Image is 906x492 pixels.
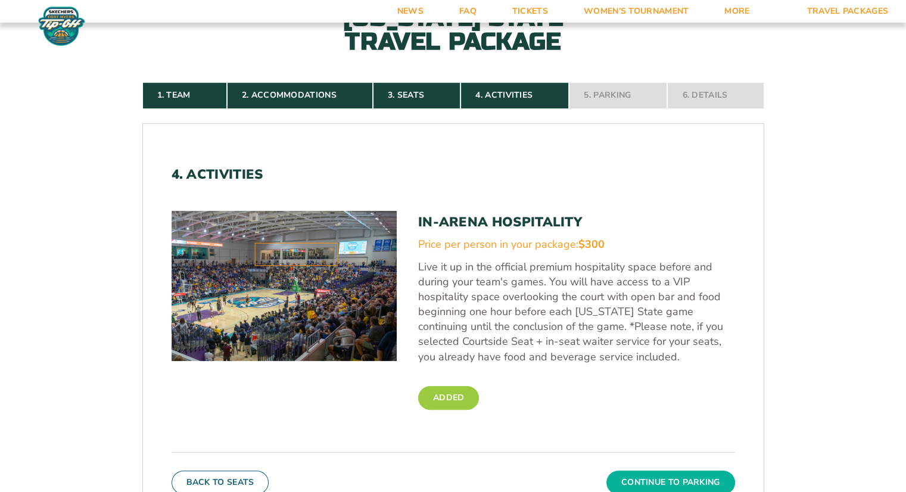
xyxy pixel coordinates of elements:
div: Price per person in your package: [418,237,735,252]
img: Fort Myers Tip-Off [36,6,88,46]
a: 1. Team [142,82,227,108]
a: 2. Accommodations [227,82,373,108]
h2: [US_STATE] State Travel Package [322,6,584,54]
p: Live it up in the official premium hospitality space before and during your team's games. You wil... [418,260,735,365]
label: Added [418,386,480,410]
span: $300 [578,237,605,251]
h3: In-Arena Hospitality [418,214,735,230]
h2: 4. Activities [172,167,735,182]
a: 3. Seats [373,82,460,108]
img: In-Arena Hospitality [172,211,397,361]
